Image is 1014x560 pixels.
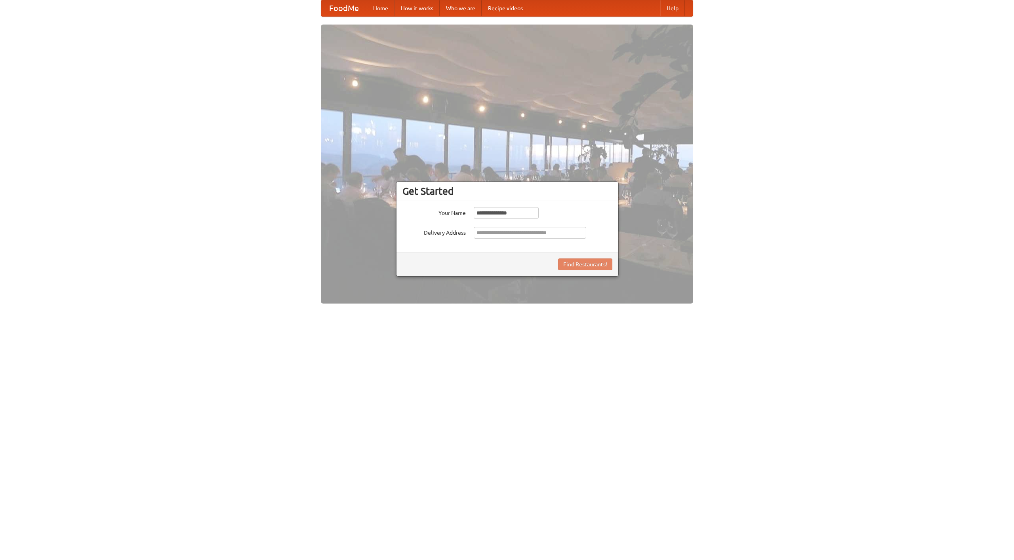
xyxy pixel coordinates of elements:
a: How it works [395,0,440,16]
a: Recipe videos [482,0,529,16]
button: Find Restaurants! [558,258,612,270]
a: Help [660,0,685,16]
a: Home [367,0,395,16]
a: FoodMe [321,0,367,16]
a: Who we are [440,0,482,16]
label: Your Name [402,207,466,217]
h3: Get Started [402,185,612,197]
label: Delivery Address [402,227,466,237]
